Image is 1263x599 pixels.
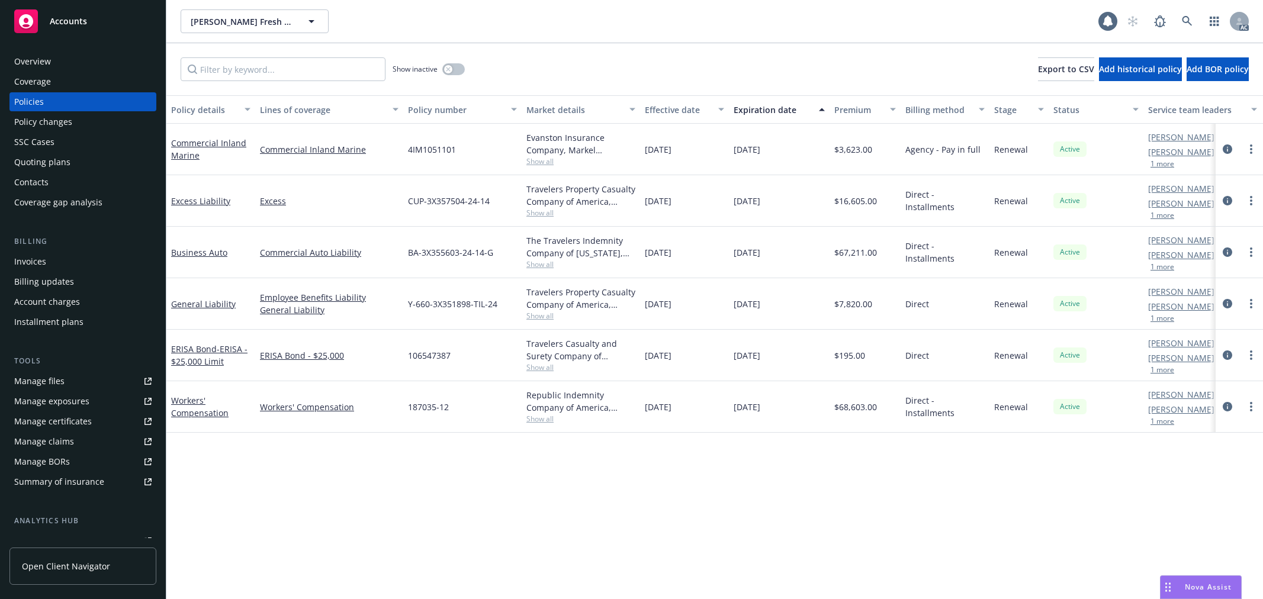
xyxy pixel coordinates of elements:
[9,372,156,391] a: Manage files
[526,208,635,218] span: Show all
[645,246,671,259] span: [DATE]
[834,104,883,116] div: Premium
[9,432,156,451] a: Manage claims
[1049,95,1143,124] button: Status
[645,298,671,310] span: [DATE]
[14,153,70,172] div: Quoting plans
[1244,142,1258,156] a: more
[1220,297,1235,311] a: circleInformation
[22,560,110,572] span: Open Client Navigator
[905,349,929,362] span: Direct
[9,515,156,527] div: Analytics hub
[1148,249,1214,261] a: [PERSON_NAME]
[734,143,760,156] span: [DATE]
[260,291,398,304] a: Employee Benefits Liability
[1099,63,1182,75] span: Add historical policy
[14,52,51,71] div: Overview
[1175,9,1199,33] a: Search
[171,247,227,258] a: Business Auto
[1058,195,1082,206] span: Active
[734,298,760,310] span: [DATE]
[50,17,87,26] span: Accounts
[408,401,449,413] span: 187035-12
[834,246,877,259] span: $67,211.00
[9,173,156,192] a: Contacts
[1148,403,1214,416] a: [PERSON_NAME]
[171,137,246,161] a: Commercial Inland Marine
[1220,142,1235,156] a: circleInformation
[734,401,760,413] span: [DATE]
[14,72,51,91] div: Coverage
[9,292,156,311] a: Account charges
[905,240,985,265] span: Direct - Installments
[1038,57,1094,81] button: Export to CSV
[9,153,156,172] a: Quoting plans
[260,195,398,207] a: Excess
[14,292,80,311] div: Account charges
[1185,582,1232,592] span: Nova Assist
[9,313,156,331] a: Installment plans
[734,104,812,116] div: Expiration date
[166,95,255,124] button: Policy details
[14,432,74,451] div: Manage claims
[260,304,398,316] a: General Liability
[408,246,493,259] span: BA-3X355603-24-14-G
[14,272,74,291] div: Billing updates
[1244,348,1258,362] a: more
[526,286,635,311] div: Travelers Property Casualty Company of America, Travelers Insurance
[1148,388,1214,401] a: [PERSON_NAME]
[994,298,1028,310] span: Renewal
[14,133,54,152] div: SSC Cases
[9,392,156,411] a: Manage exposures
[994,104,1031,116] div: Stage
[14,173,49,192] div: Contacts
[255,95,403,124] button: Lines of coverage
[1058,144,1082,154] span: Active
[645,401,671,413] span: [DATE]
[834,143,872,156] span: $3,623.00
[14,252,46,271] div: Invoices
[403,95,522,124] button: Policy number
[9,92,156,111] a: Policies
[1058,298,1082,309] span: Active
[14,472,104,491] div: Summary of insurance
[9,133,156,152] a: SSC Cases
[14,392,89,411] div: Manage exposures
[9,452,156,471] a: Manage BORs
[526,389,635,414] div: Republic Indemnity Company of America, [GEOGRAPHIC_DATA] Indemnity
[1038,63,1094,75] span: Export to CSV
[1058,247,1082,257] span: Active
[181,57,385,81] input: Filter by keyword...
[171,395,229,418] a: Workers' Compensation
[526,414,635,424] span: Show all
[1099,57,1182,81] button: Add historical policy
[9,272,156,291] a: Billing updates
[14,92,44,111] div: Policies
[171,343,248,367] a: ERISA Bond
[994,349,1028,362] span: Renewal
[526,156,635,166] span: Show all
[1161,576,1175,598] div: Drag to move
[1148,9,1172,33] a: Report a Bug
[734,246,760,259] span: [DATE]
[1150,212,1174,219] button: 1 more
[1203,9,1226,33] a: Switch app
[1220,400,1235,414] a: circleInformation
[645,195,671,207] span: [DATE]
[526,259,635,269] span: Show all
[830,95,901,124] button: Premium
[989,95,1049,124] button: Stage
[1148,104,1244,116] div: Service team leaders
[408,349,451,362] span: 106547387
[1058,401,1082,412] span: Active
[9,472,156,491] a: Summary of insurance
[1244,245,1258,259] a: more
[1244,194,1258,208] a: more
[9,236,156,247] div: Billing
[1150,418,1174,425] button: 1 more
[905,298,929,310] span: Direct
[9,72,156,91] a: Coverage
[191,15,293,28] span: [PERSON_NAME] Fresh Produce Company, Inc.
[260,104,385,116] div: Lines of coverage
